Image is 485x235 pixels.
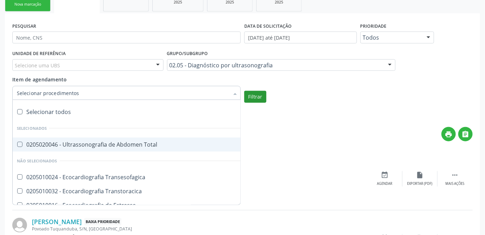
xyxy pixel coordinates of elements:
i: insert_drive_file [416,171,424,179]
button: Filtrar [244,91,266,103]
a: [PERSON_NAME] [32,218,82,226]
span: Todos [363,34,420,41]
div: Selecionar todos [13,105,312,119]
i: event_available [381,171,389,179]
div: Nova marcação [10,2,45,7]
div: 0205010016 - Ecocardiografia de Estresse [17,202,307,208]
label: UNIDADE DE REFERÊNCIA [12,48,66,59]
label: Grupo/Subgrupo [167,48,208,59]
i: print [445,130,453,138]
span: Baixa Prioridade [84,218,121,226]
div: 0205010024 - Ecocardiografia Transesofagica [17,174,307,180]
div: 0205010032 - Ecocardiografia Transtoracica [17,188,307,194]
div: Povoado Tuquanduba, S/N, [GEOGRAPHIC_DATA] [32,226,367,232]
button: print [441,127,456,141]
button:  [458,127,473,141]
input: Nome, CNS [12,32,241,43]
div: Exportar (PDF) [407,181,433,186]
span: 02.05 - Diagnóstico por ultrasonografia [170,62,381,69]
div: Mais ações [446,181,465,186]
label: Prioridade [360,21,387,32]
label: PESQUISAR [12,21,36,32]
i:  [451,171,459,179]
input: Selecionar procedimentos [17,86,229,100]
div: 0205020046 - Ultrassonografia de Abdomen Total [17,142,307,147]
input: Selecione um intervalo [244,32,357,43]
div: Agendar [377,181,393,186]
label: DATA DE SOLICITAÇÃO [244,21,292,32]
span: Item de agendamento [12,76,67,83]
i:  [462,130,470,138]
span: Selecione uma UBS [15,62,60,69]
